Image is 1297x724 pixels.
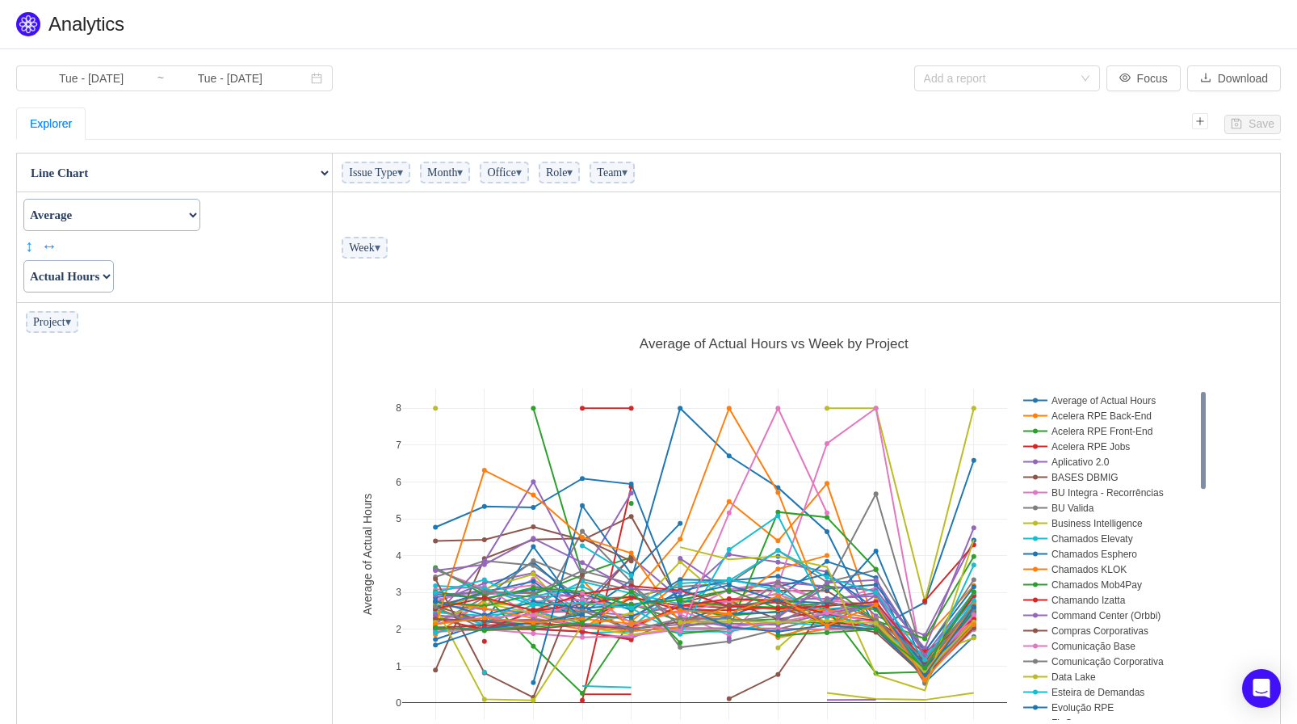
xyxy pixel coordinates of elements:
div: Open Intercom Messenger [1242,669,1281,708]
input: End date [165,69,296,87]
span: Project [26,311,78,333]
span: ▾ [567,166,573,179]
span: ▾ [622,166,628,179]
span: Week [342,237,388,259]
i: icon: down [1081,74,1090,85]
a: ↔ [41,234,53,258]
span: Analytics [48,13,124,35]
span: ▾ [516,166,522,179]
div: Add a report [924,70,1072,86]
button: icon: saveSave [1224,115,1281,134]
span: Month [420,162,470,183]
span: Role [539,162,580,183]
i: icon: plus [1192,113,1208,129]
span: Office [480,162,529,183]
div: Explorer [30,108,72,139]
span: ▾ [375,242,380,254]
i: icon: calendar [311,73,322,84]
img: Quantify [16,12,40,36]
input: Start date [26,69,157,87]
span: ▾ [397,166,403,179]
a: ↕ [25,234,37,258]
span: ▾ [65,316,71,328]
span: Issue Type [342,162,410,183]
button: icon: downloadDownload [1187,65,1281,91]
span: ▾ [457,166,463,179]
span: Team [590,162,635,183]
button: icon: eyeFocus [1106,65,1181,91]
